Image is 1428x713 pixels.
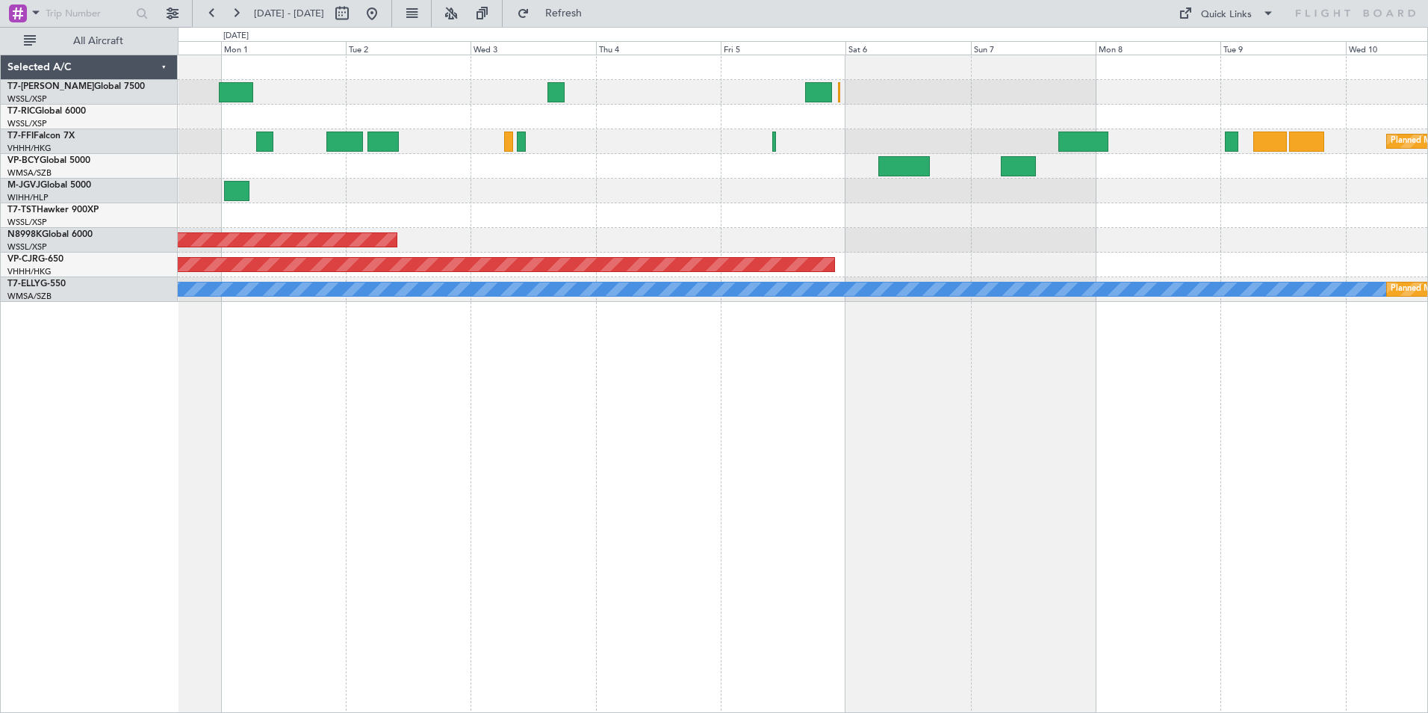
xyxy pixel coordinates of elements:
[845,41,970,55] div: Sat 6
[7,82,145,91] a: T7-[PERSON_NAME]Global 7500
[1220,41,1345,55] div: Tue 9
[7,206,37,214] span: T7-TST
[221,41,346,55] div: Mon 1
[7,82,94,91] span: T7-[PERSON_NAME]
[7,143,52,154] a: VHHH/HKG
[7,118,47,129] a: WSSL/XSP
[7,132,75,141] a: T7-FFIFalcon 7X
[1201,7,1252,22] div: Quick Links
[223,30,249,43] div: [DATE]
[7,132,34,141] span: T7-FFI
[7,255,38,264] span: VP-CJR
[7,266,52,277] a: VHHH/HKG
[7,280,66,288] a: T7-ELLYG-550
[7,107,86,116] a: T7-RICGlobal 6000
[7,217,47,228] a: WSSL/XSP
[7,291,52,302] a: WMSA/SZB
[7,181,91,190] a: M-JGVJGlobal 5000
[596,41,721,55] div: Thu 4
[254,7,324,20] span: [DATE] - [DATE]
[533,8,595,19] span: Refresh
[510,1,600,25] button: Refresh
[7,93,47,105] a: WSSL/XSP
[721,41,845,55] div: Fri 5
[7,181,40,190] span: M-JGVJ
[7,156,40,165] span: VP-BCY
[7,230,93,239] a: N8998KGlobal 6000
[7,167,52,179] a: WMSA/SZB
[7,230,42,239] span: N8998K
[7,206,99,214] a: T7-TSTHawker 900XP
[46,2,131,25] input: Trip Number
[7,156,90,165] a: VP-BCYGlobal 5000
[7,255,63,264] a: VP-CJRG-650
[7,280,40,288] span: T7-ELLY
[7,107,35,116] span: T7-RIC
[7,192,49,203] a: WIHH/HLP
[7,241,47,253] a: WSSL/XSP
[471,41,595,55] div: Wed 3
[1096,41,1220,55] div: Mon 8
[1171,1,1282,25] button: Quick Links
[971,41,1096,55] div: Sun 7
[346,41,471,55] div: Tue 2
[16,29,162,53] button: All Aircraft
[39,36,158,46] span: All Aircraft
